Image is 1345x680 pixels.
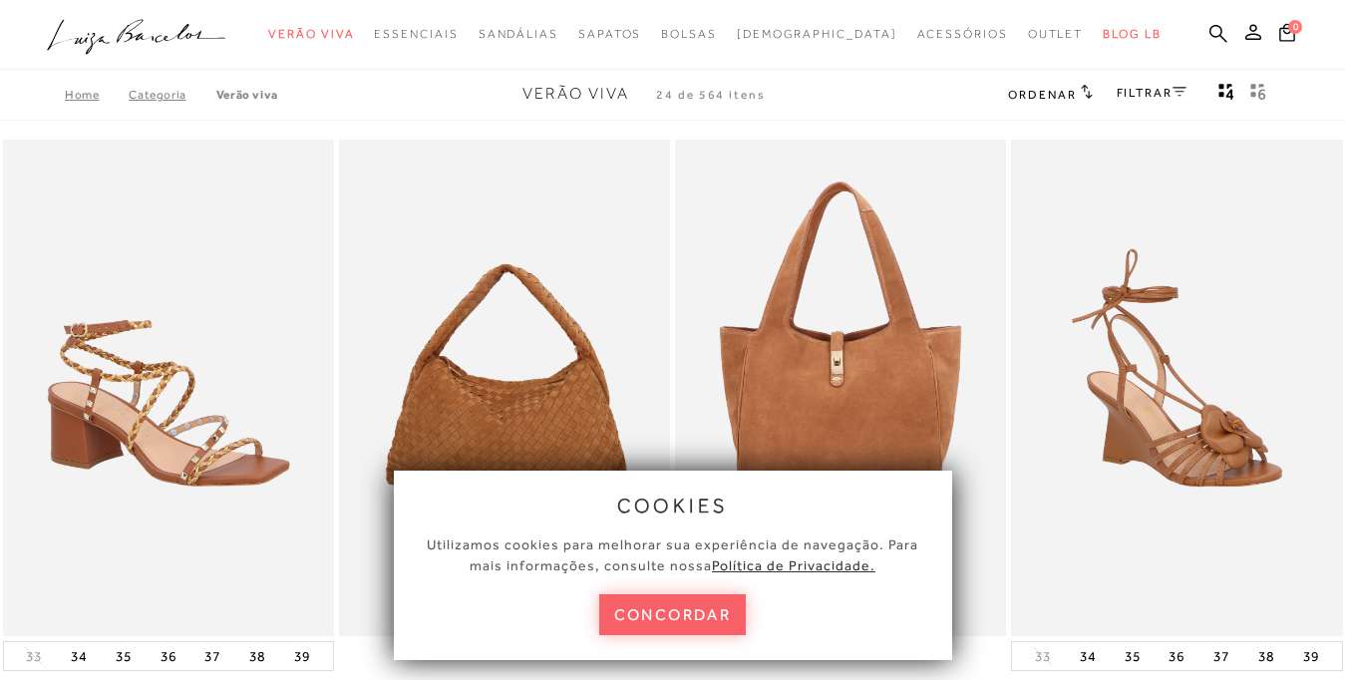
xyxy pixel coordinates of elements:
[1013,143,1340,633] img: SANDÁLIA ANABELA EM COURO CARAMELO AMARRAÇÃO E APLICAÇÃO FLORAL
[20,647,48,666] button: 33
[661,27,717,41] span: Bolsas
[268,16,354,53] a: noSubCategoriesText
[1074,642,1102,670] button: 34
[129,88,215,102] a: Categoria
[712,557,875,573] a: Política de Privacidade.
[1252,642,1280,670] button: 38
[216,88,278,102] a: Verão Viva
[155,642,182,670] button: 36
[1288,20,1302,34] span: 0
[1028,27,1084,41] span: Outlet
[288,642,316,670] button: 39
[737,16,897,53] a: noSubCategoriesText
[1029,647,1057,666] button: 33
[1028,16,1084,53] a: noSubCategoriesText
[617,495,729,516] span: cookies
[1008,88,1076,102] span: Ordenar
[268,27,354,41] span: Verão Viva
[1013,143,1340,633] a: SANDÁLIA ANABELA EM COURO CARAMELO AMARRAÇÃO E APLICAÇÃO FLORAL SANDÁLIA ANABELA EM COURO CARAMEL...
[341,143,668,633] a: BOLSA HOBO EM CAMURÇA TRESSÊ CARAMELO GRANDE BOLSA HOBO EM CAMURÇA TRESSÊ CARAMELO GRANDE
[917,27,1008,41] span: Acessórios
[677,143,1004,633] img: BOLSA MÉDIA EM CAMURÇA CARAMELO COM FECHO DOURADO
[5,143,332,633] a: SANDÁLIA EM COURO CARAMELO COM SALTO MÉDIO E TIRAS TRANÇADAS TRICOLOR SANDÁLIA EM COURO CARAMELO ...
[374,27,458,41] span: Essenciais
[110,642,138,670] button: 35
[1117,86,1186,100] a: FILTRAR
[1297,642,1325,670] button: 39
[1244,82,1272,108] button: gridText6Desc
[1207,642,1235,670] button: 37
[1103,27,1161,41] span: BLOG LB
[65,88,129,102] a: Home
[737,27,897,41] span: [DEMOGRAPHIC_DATA]
[578,27,641,41] span: Sapatos
[341,143,668,633] img: BOLSA HOBO EM CAMURÇA TRESSÊ CARAMELO GRANDE
[1212,82,1240,108] button: Mostrar 4 produtos por linha
[65,642,93,670] button: 34
[578,16,641,53] a: noSubCategoriesText
[677,143,1004,633] a: BOLSA MÉDIA EM CAMURÇA CARAMELO COM FECHO DOURADO BOLSA MÉDIA EM CAMURÇA CARAMELO COM FECHO DOURADO
[661,16,717,53] a: noSubCategoriesText
[479,27,558,41] span: Sandálias
[374,16,458,53] a: noSubCategoriesText
[427,536,918,573] span: Utilizamos cookies para melhorar sua experiência de navegação. Para mais informações, consulte nossa
[1163,642,1190,670] button: 36
[599,594,747,635] button: concordar
[1273,22,1301,49] button: 0
[522,85,629,103] span: Verão Viva
[656,88,766,102] span: 24 de 564 itens
[917,16,1008,53] a: noSubCategoriesText
[5,143,332,633] img: SANDÁLIA EM COURO CARAMELO COM SALTO MÉDIO E TIRAS TRANÇADAS TRICOLOR
[1103,16,1161,53] a: BLOG LB
[243,642,271,670] button: 38
[479,16,558,53] a: noSubCategoriesText
[1119,642,1147,670] button: 35
[198,642,226,670] button: 37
